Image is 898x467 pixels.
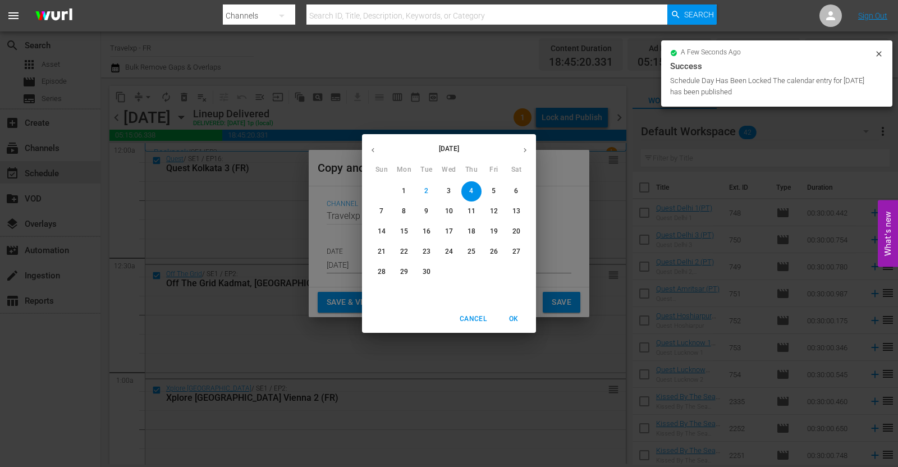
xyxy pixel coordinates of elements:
[506,222,526,242] button: 20
[439,164,459,176] span: Wed
[423,247,430,257] p: 23
[670,59,883,73] div: Success
[423,267,430,277] p: 30
[445,247,453,257] p: 24
[439,222,459,242] button: 17
[378,267,386,277] p: 28
[469,186,473,196] p: 4
[490,247,498,257] p: 26
[512,247,520,257] p: 27
[394,262,414,282] button: 29
[416,262,437,282] button: 30
[858,11,887,20] a: Sign Out
[455,310,491,328] button: Cancel
[416,202,437,222] button: 9
[484,242,504,262] button: 26
[506,164,526,176] span: Sat
[445,227,453,236] p: 17
[424,207,428,216] p: 9
[402,186,406,196] p: 1
[400,267,408,277] p: 29
[372,222,392,242] button: 14
[484,181,504,202] button: 5
[445,207,453,216] p: 10
[468,227,475,236] p: 18
[416,164,437,176] span: Tue
[484,222,504,242] button: 19
[394,164,414,176] span: Mon
[506,202,526,222] button: 13
[461,164,482,176] span: Thu
[506,242,526,262] button: 27
[681,48,741,57] span: a few seconds ago
[372,164,392,176] span: Sun
[514,186,518,196] p: 6
[423,227,430,236] p: 16
[460,313,487,325] span: Cancel
[490,207,498,216] p: 12
[372,242,392,262] button: 21
[394,202,414,222] button: 8
[492,186,496,196] p: 5
[439,181,459,202] button: 3
[372,262,392,282] button: 28
[512,207,520,216] p: 13
[461,222,482,242] button: 18
[500,313,527,325] span: OK
[394,242,414,262] button: 22
[468,207,475,216] p: 11
[384,144,514,154] p: [DATE]
[378,247,386,257] p: 21
[400,247,408,257] p: 22
[372,202,392,222] button: 7
[7,9,20,22] span: menu
[506,181,526,202] button: 6
[416,242,437,262] button: 23
[424,186,428,196] p: 2
[461,202,482,222] button: 11
[439,242,459,262] button: 24
[484,164,504,176] span: Fri
[439,202,459,222] button: 10
[496,310,532,328] button: OK
[461,242,482,262] button: 25
[484,202,504,222] button: 12
[512,227,520,236] p: 20
[684,4,714,25] span: Search
[447,186,451,196] p: 3
[878,200,898,267] button: Open Feedback Widget
[400,227,408,236] p: 15
[27,3,81,29] img: ans4CAIJ8jUAAAAAAAAAAAAAAAAAAAAAAAAgQb4GAAAAAAAAAAAAAAAAAAAAAAAAJMjXAAAAAAAAAAAAAAAAAAAAAAAAgAT5G...
[461,181,482,202] button: 4
[490,227,498,236] p: 19
[416,181,437,202] button: 2
[379,207,383,216] p: 7
[670,75,872,98] div: Schedule Day Has Been Locked The calendar entry for [DATE] has been published
[468,247,475,257] p: 25
[394,222,414,242] button: 15
[402,207,406,216] p: 8
[394,181,414,202] button: 1
[378,227,386,236] p: 14
[416,222,437,242] button: 16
